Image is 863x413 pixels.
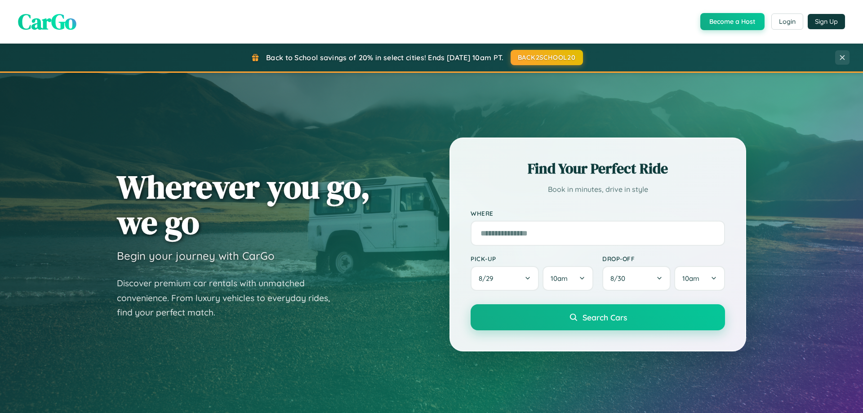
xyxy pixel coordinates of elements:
p: Discover premium car rentals with unmatched convenience. From luxury vehicles to everyday rides, ... [117,276,342,320]
label: Where [471,209,725,217]
button: Sign Up [808,14,845,29]
button: Search Cars [471,304,725,330]
span: CarGo [18,7,76,36]
button: 10am [674,266,725,291]
button: Login [771,13,803,30]
h3: Begin your journey with CarGo [117,249,275,262]
h2: Find Your Perfect Ride [471,159,725,178]
button: BACK2SCHOOL20 [511,50,583,65]
span: 10am [682,274,699,283]
button: 10am [543,266,593,291]
span: 8 / 29 [479,274,498,283]
label: Drop-off [602,255,725,262]
span: 10am [551,274,568,283]
p: Book in minutes, drive in style [471,183,725,196]
span: 8 / 30 [610,274,630,283]
button: 8/30 [602,266,671,291]
label: Pick-up [471,255,593,262]
h1: Wherever you go, we go [117,169,370,240]
span: Search Cars [583,312,627,322]
button: 8/29 [471,266,539,291]
span: Back to School savings of 20% in select cities! Ends [DATE] 10am PT. [266,53,503,62]
button: Become a Host [700,13,765,30]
